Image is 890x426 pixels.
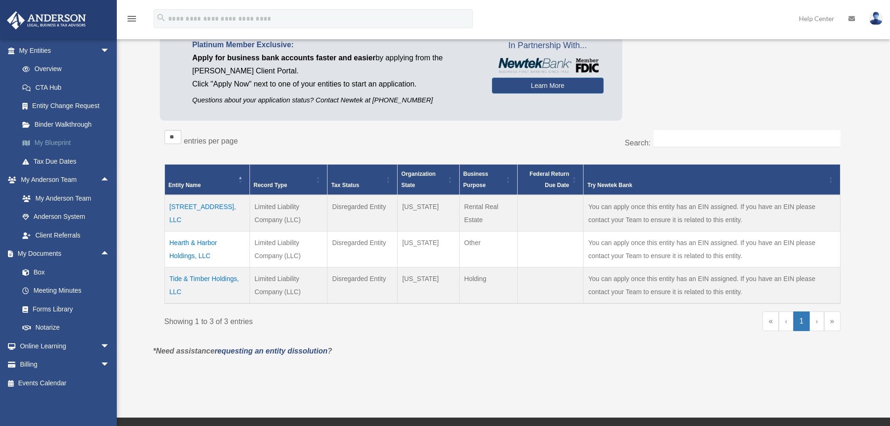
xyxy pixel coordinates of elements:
span: Federal Return Due Date [530,171,570,188]
td: You can apply once this entity has an EIN assigned. If you have an EIN please contact your Team t... [584,267,840,304]
td: You can apply once this entity has an EIN assigned. If you have an EIN please contact your Team t... [584,195,840,231]
td: Disregarded Entity [328,195,398,231]
td: Disregarded Entity [328,267,398,304]
label: Search: [625,139,650,147]
p: Click "Apply Now" next to one of your entities to start an application. [192,78,478,91]
a: Client Referrals [13,226,124,245]
a: My Blueprint [13,134,124,152]
a: Meeting Minutes [13,282,124,300]
span: Entity Name [169,182,201,188]
a: My Documentsarrow_drop_up [7,245,124,263]
a: Events Calendar [7,374,124,392]
th: Federal Return Due Date: Activate to sort [517,165,584,195]
i: menu [126,13,137,24]
div: Showing 1 to 3 of 3 entries [164,311,496,328]
a: Overview [13,60,119,79]
a: menu [126,16,137,24]
td: Other [459,231,517,267]
span: In Partnership With... [492,38,604,53]
span: arrow_drop_down [100,337,119,356]
td: Holding [459,267,517,304]
span: Organization State [401,171,435,188]
th: Tax Status: Activate to sort [328,165,398,195]
a: My Anderson Teamarrow_drop_up [7,171,124,189]
span: Business Purpose [463,171,488,188]
span: Record Type [254,182,287,188]
a: Previous [779,311,793,331]
span: arrow_drop_up [100,171,119,190]
a: Forms Library [13,300,124,318]
a: My Entitiesarrow_drop_down [7,41,124,60]
a: Anderson System [13,208,124,226]
a: Online Learningarrow_drop_down [7,337,124,355]
label: entries per page [184,137,238,145]
td: [US_STATE] [398,267,459,304]
td: [US_STATE] [398,195,459,231]
a: Entity Change Request [13,97,124,116]
th: Business Purpose: Activate to sort [459,165,517,195]
td: Tide & Timber Holdings, LLC [164,267,249,304]
td: You can apply once this entity has an EIN assigned. If you have an EIN please contact your Team t... [584,231,840,267]
a: Next [810,311,824,331]
div: Try Newtek Bank [587,180,826,191]
td: Rental Real Estate [459,195,517,231]
a: Billingarrow_drop_down [7,355,124,374]
td: Hearth & Harbor Holdings, LLC [164,231,249,267]
td: [US_STATE] [398,231,459,267]
img: User Pic [869,12,883,25]
i: search [156,13,166,23]
p: Platinum Member Exclusive: [192,38,478,51]
td: Limited Liability Company (LLC) [249,267,327,304]
em: *Need assistance ? [153,347,332,355]
a: First [762,311,779,331]
a: 1 [793,311,810,331]
img: NewtekBankLogoSM.png [497,58,599,73]
a: Notarize [13,318,124,337]
td: Limited Liability Company (LLC) [249,231,327,267]
th: Entity Name: Activate to invert sorting [164,165,249,195]
a: CTA Hub [13,78,124,97]
span: arrow_drop_down [100,41,119,60]
a: requesting an entity dissolution [214,347,328,355]
td: Limited Liability Company (LLC) [249,195,327,231]
span: Tax Status [331,182,359,188]
a: My Anderson Team [13,189,124,208]
td: [STREET_ADDRESS], LLC [164,195,249,231]
a: Binder Walkthrough [13,115,124,134]
span: Apply for business bank accounts faster and easier [192,54,376,62]
th: Try Newtek Bank : Activate to sort [584,165,840,195]
a: Tax Due Dates [13,152,124,171]
span: arrow_drop_up [100,245,119,264]
td: Disregarded Entity [328,231,398,267]
span: arrow_drop_down [100,355,119,375]
th: Organization State: Activate to sort [398,165,459,195]
p: Questions about your application status? Contact Newtek at [PHONE_NUMBER] [192,94,478,106]
a: Learn More [492,78,604,94]
p: by applying from the [PERSON_NAME] Client Portal. [192,51,478,78]
th: Record Type: Activate to sort [249,165,327,195]
a: Box [13,263,124,282]
a: Last [824,311,840,331]
img: Anderson Advisors Platinum Portal [4,11,89,29]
